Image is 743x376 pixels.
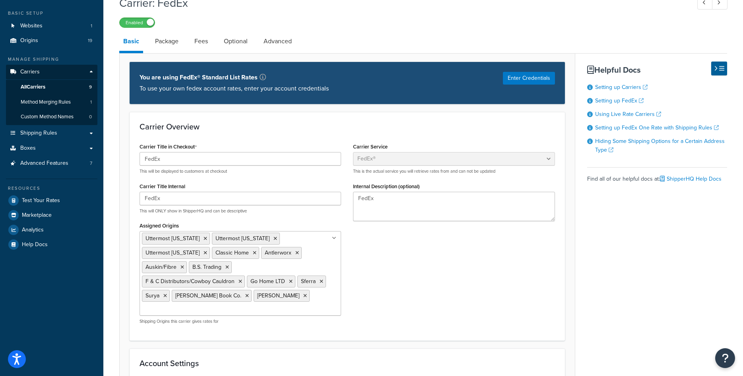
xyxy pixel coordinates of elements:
[6,193,97,208] a: Test Your Rates
[595,83,648,91] a: Setting up Carriers
[22,212,52,219] span: Marketplace
[145,291,159,300] span: Surya
[91,23,92,29] span: 1
[265,249,291,257] span: Antlerworx
[190,32,212,51] a: Fees
[595,137,725,154] a: Hiding Some Shipping Options for a Certain Address Type
[140,359,555,368] h3: Account Settings
[595,110,661,118] a: Using Live Rate Carriers
[21,84,45,91] span: All Carriers
[6,56,97,63] div: Manage Shipping
[175,291,241,300] span: [PERSON_NAME] Book Co.
[20,130,57,137] span: Shipping Rules
[119,32,143,53] a: Basic
[301,277,316,285] span: Sferra
[6,110,97,124] a: Custom Method Names0
[6,185,97,192] div: Resources
[140,83,329,94] p: To use your own fedex account rates, enter your account credentials
[260,32,296,51] a: Advanced
[145,263,177,271] span: Auskin/Fibre
[140,223,179,229] label: Assigned Origins
[90,160,92,167] span: 7
[215,234,270,243] span: Uttermost [US_STATE]
[353,192,555,221] textarea: FedEx
[140,208,341,214] p: This will ONLY show in ShipperHQ and can be descriptive
[88,37,92,44] span: 19
[21,99,71,106] span: Method Merging Rules
[145,234,200,243] span: Uttermost [US_STATE]
[587,66,727,74] h3: Helpful Docs
[20,37,38,44] span: Origins
[257,291,299,300] span: [PERSON_NAME]
[140,144,197,150] label: Carrier Title in Checkout
[140,168,341,174] p: This will be displayed to customers at checkout
[89,114,92,120] span: 0
[20,69,40,75] span: Carriers
[6,33,97,48] li: Origins
[353,183,420,189] label: Internal Description (optional)
[587,167,727,185] div: Find all of our helpful docs at:
[151,32,182,51] a: Package
[140,183,185,189] label: Carrier Title Internal
[22,241,48,248] span: Help Docs
[595,96,644,105] a: Setting up FedEx
[660,175,722,183] a: ShipperHQ Help Docs
[20,160,68,167] span: Advanced Features
[140,72,329,83] p: You are using FedEx® Standard List Rates
[22,197,60,204] span: Test Your Rates
[22,227,44,233] span: Analytics
[6,80,97,94] a: AllCarriers9
[6,110,97,124] li: Custom Method Names
[120,18,155,27] label: Enabled
[89,84,92,91] span: 9
[711,62,727,75] button: Hide Help Docs
[6,156,97,171] li: Advanced Features
[503,72,555,85] button: Enter Credentials
[353,168,555,174] p: This is the actual service you will retrieve rates from and can not be updated
[6,33,97,48] a: Origins19
[90,99,92,106] span: 1
[250,277,285,285] span: Go Home LTD
[6,19,97,33] li: Websites
[192,263,221,271] span: B.S. Trading
[140,122,555,131] h3: Carrier Overview
[145,249,200,257] span: Uttermost [US_STATE]
[6,141,97,156] a: Boxes
[20,23,43,29] span: Websites
[6,95,97,110] a: Method Merging Rules1
[20,145,36,152] span: Boxes
[6,223,97,237] a: Analytics
[6,126,97,141] a: Shipping Rules
[140,318,341,324] p: Shipping Origins this carrier gives rates for
[6,95,97,110] li: Method Merging Rules
[6,237,97,252] a: Help Docs
[6,10,97,17] div: Basic Setup
[6,65,97,79] a: Carriers
[21,114,74,120] span: Custom Method Names
[6,208,97,222] a: Marketplace
[215,249,249,257] span: Classic Home
[145,277,235,285] span: F & C Distributors/Cowboy Cauldron
[220,32,252,51] a: Optional
[6,19,97,33] a: Websites1
[353,144,388,150] label: Carrier Service
[6,65,97,125] li: Carriers
[715,348,735,368] button: Open Resource Center
[595,123,719,132] a: Setting up FedEx One Rate with Shipping Rules
[6,156,97,171] a: Advanced Features7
